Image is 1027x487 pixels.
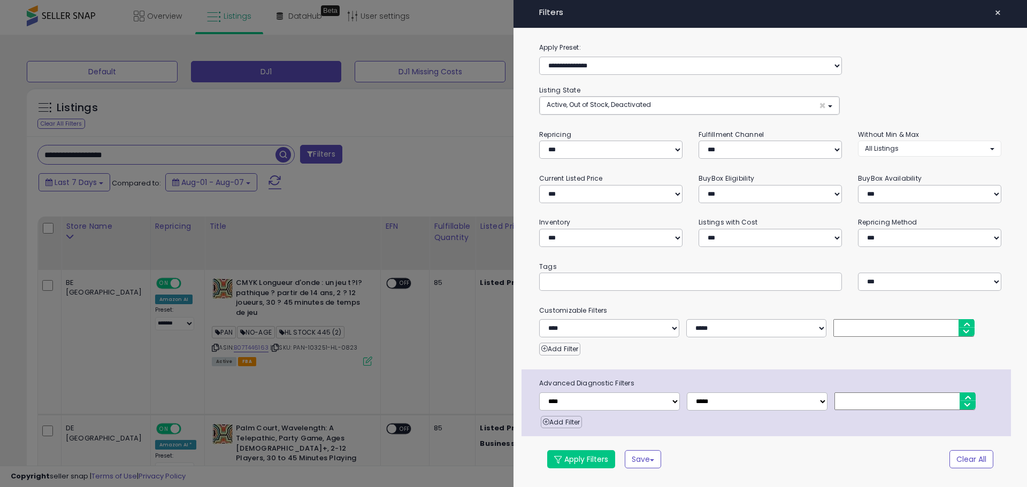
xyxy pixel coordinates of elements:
small: BuyBox Eligibility [699,174,754,183]
small: Customizable Filters [531,305,1009,316]
small: Inventory [539,218,570,227]
button: Save [625,450,661,468]
button: Clear All [949,450,993,468]
span: All Listings [865,144,899,153]
span: Active, Out of Stock, Deactivated [547,100,651,109]
small: Listings with Cost [699,218,757,227]
small: Repricing Method [858,218,917,227]
small: Repricing [539,130,571,139]
small: Tags [531,261,1009,273]
span: × [819,100,826,111]
small: Current Listed Price [539,174,602,183]
h4: Filters [539,8,1001,17]
button: × [990,5,1006,20]
span: Advanced Diagnostic Filters [531,377,1011,389]
span: × [994,5,1001,20]
button: All Listings [858,141,1001,156]
small: BuyBox Availability [858,174,922,183]
button: Add Filter [539,343,580,355]
label: Apply Preset: [531,42,1009,53]
small: Listing State [539,86,580,95]
button: Add Filter [541,416,582,429]
small: Without Min & Max [858,130,919,139]
small: Fulfillment Channel [699,130,764,139]
button: Active, Out of Stock, Deactivated × [540,97,839,114]
button: Apply Filters [547,450,615,468]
